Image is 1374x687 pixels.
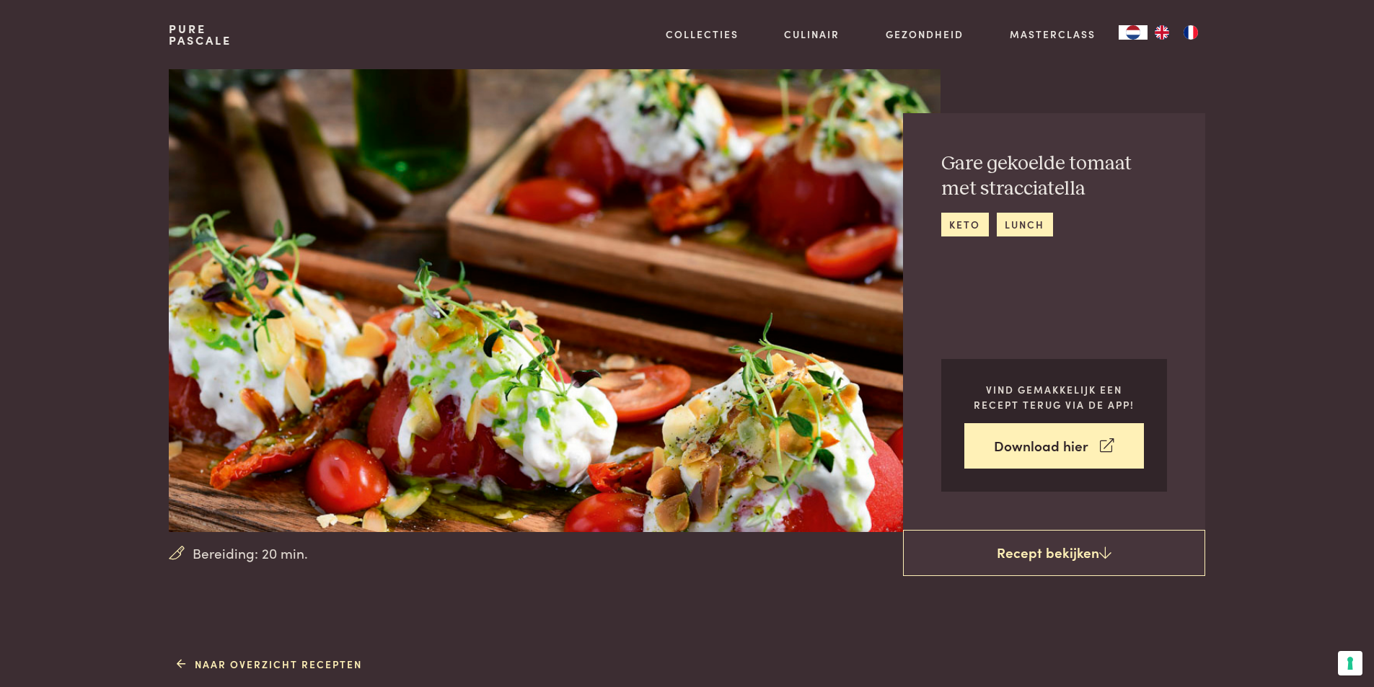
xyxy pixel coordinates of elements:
a: Recept bekijken [903,530,1205,576]
span: Bereiding: 20 min. [193,543,308,564]
a: lunch [997,213,1053,236]
a: Gezondheid [886,27,964,42]
a: FR [1176,25,1205,40]
a: Masterclass [1010,27,1096,42]
a: Download hier [964,423,1144,469]
a: Collecties [666,27,739,42]
p: Vind gemakkelijk een recept terug via de app! [964,382,1144,412]
img: Gare gekoelde tomaat met stracciatella [169,69,940,532]
div: Language [1119,25,1148,40]
h2: Gare gekoelde tomaat met stracciatella [941,151,1167,201]
a: keto [941,213,989,236]
button: Uw voorkeuren voor toestemming voor trackingtechnologieën [1338,651,1362,675]
a: Naar overzicht recepten [177,657,362,672]
a: PurePascale [169,23,232,46]
ul: Language list [1148,25,1205,40]
a: NL [1119,25,1148,40]
a: EN [1148,25,1176,40]
a: Culinair [784,27,840,42]
aside: Language selected: Nederlands [1119,25,1205,40]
